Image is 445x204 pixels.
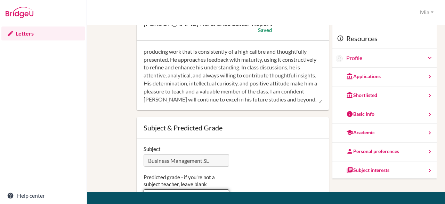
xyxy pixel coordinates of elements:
[332,28,437,49] div: Resources
[332,143,437,161] a: Personal preferences
[6,7,33,18] img: Bridge-U
[144,124,322,131] div: Subject & Predicted Grade
[332,68,437,86] a: Applications
[144,174,229,188] label: Predicted grade - if you're not a subject teacher, leave blank
[332,86,437,105] a: Shortlisted
[346,129,375,136] div: Academic
[346,167,389,174] div: Subject interests
[346,148,399,155] div: Personal preferences
[332,161,437,180] a: Subject interests
[336,55,343,62] img: Mohamed Elsabry
[346,54,433,62] a: Profile
[417,6,437,19] button: Mia
[346,73,381,80] div: Applications
[346,111,374,118] div: Basic info
[144,145,161,152] label: Subject
[332,124,437,143] a: Academic
[332,105,437,124] a: Basic info
[258,27,272,33] div: Saved
[1,27,85,40] a: Letters
[144,20,272,27] div: [PERSON_NAME] Reference Letter Report
[346,92,377,99] div: Shortlisted
[1,189,85,203] a: Help center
